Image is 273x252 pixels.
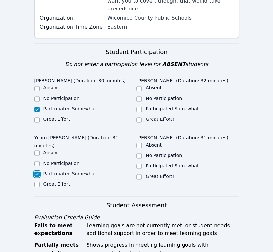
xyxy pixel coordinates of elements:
div: Learning goals are not currently met, or student needs additional support in order to meet learni... [86,221,239,237]
label: No Participation [146,96,182,101]
label: No Participation [146,152,182,158]
label: Participated Somewhat [43,171,96,176]
label: No Participation [43,96,80,101]
label: Participated Somewhat [43,106,96,111]
span: ABSENT [162,61,185,67]
label: Absent [43,85,59,90]
label: Organization [40,14,104,22]
legend: [PERSON_NAME] (Duration: 32 minutes) [136,75,228,85]
label: No Participation [43,160,80,165]
label: Absent [146,85,162,90]
label: Organization Time Zone [40,23,104,31]
legend: Ycaro [PERSON_NAME] (Duration: 31 minutes) [34,132,137,149]
label: Absent [43,150,59,155]
label: Great Effort! [146,117,174,122]
label: Great Effort! [43,181,72,186]
div: Evaluation Criteria Guide [34,213,239,221]
div: Wicomico County Public Schools [107,14,233,22]
label: Absent [146,142,162,147]
label: Great Effort! [146,173,174,179]
label: Participated Somewhat [146,106,199,111]
div: Fails to meet expectations [34,221,83,237]
div: Do not enter a participation level for students [34,60,239,68]
h3: Student Assessment [34,200,239,210]
legend: [PERSON_NAME] (Duration: 30 minutes) [34,75,126,85]
legend: [PERSON_NAME] (Duration: 31 minutes) [136,132,228,141]
label: Great Effort! [43,117,72,122]
h3: Student Participation [34,47,239,56]
div: Eastern [107,23,233,31]
label: Participated Somewhat [146,163,199,168]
